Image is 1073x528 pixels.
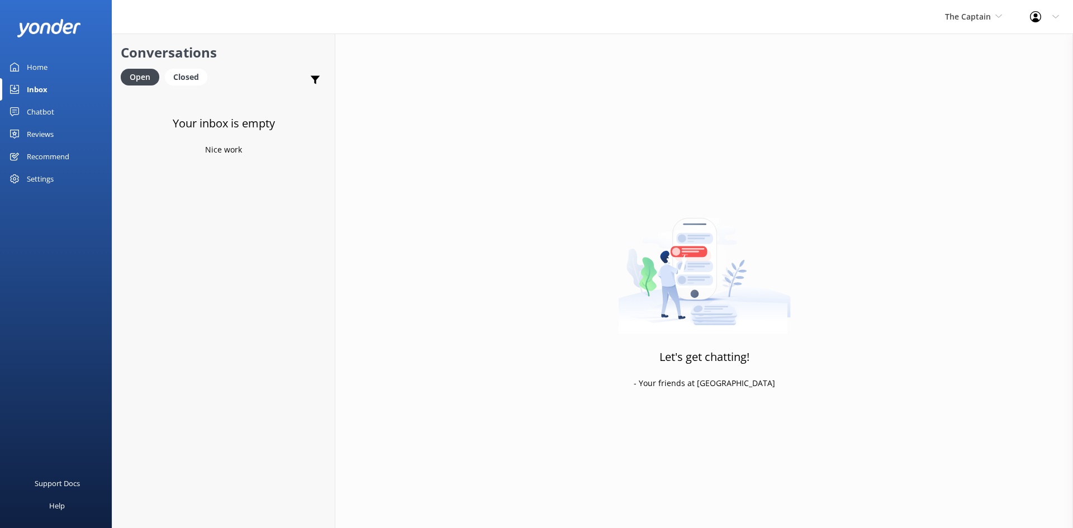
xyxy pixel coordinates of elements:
[659,348,749,366] h3: Let's get chatting!
[121,42,326,63] h2: Conversations
[205,144,242,156] p: Nice work
[121,70,165,83] a: Open
[27,56,48,78] div: Home
[49,494,65,517] div: Help
[165,70,213,83] a: Closed
[173,115,275,132] h3: Your inbox is empty
[35,472,80,494] div: Support Docs
[27,168,54,190] div: Settings
[17,19,81,37] img: yonder-white-logo.png
[27,123,54,145] div: Reviews
[618,194,791,334] img: artwork of a man stealing a conversation from at giant smartphone
[27,101,54,123] div: Chatbot
[27,78,48,101] div: Inbox
[634,377,775,389] p: - Your friends at [GEOGRAPHIC_DATA]
[27,145,69,168] div: Recommend
[165,69,207,85] div: Closed
[945,11,991,22] span: The Captain
[121,69,159,85] div: Open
